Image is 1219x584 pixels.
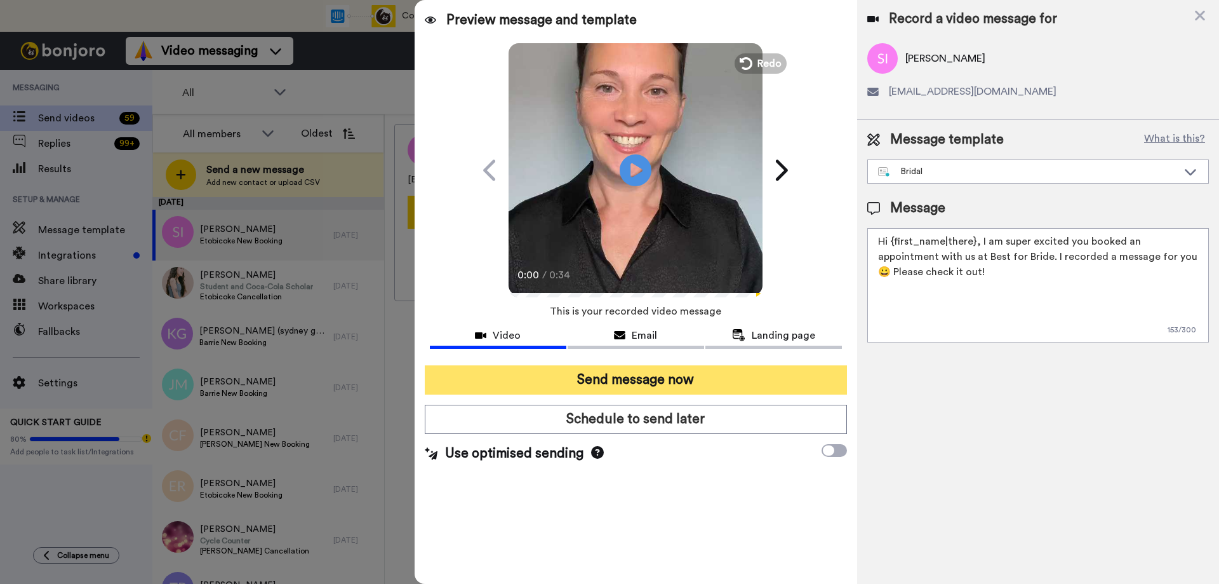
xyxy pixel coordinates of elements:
[542,268,547,283] span: /
[867,228,1209,343] textarea: Hi {first_name|there}, I am super excited you booked an appointment with us at Best for Bride. I ...
[425,365,847,395] button: Send message now
[890,130,1004,149] span: Message template
[493,328,521,343] span: Video
[517,268,540,283] span: 0:00
[550,297,721,325] span: This is your recorded video message
[890,199,945,218] span: Message
[878,165,1178,178] div: Bridal
[1140,130,1209,149] button: What is this?
[878,167,890,177] img: nextgen-template.svg
[425,405,847,434] button: Schedule to send later
[549,268,571,283] span: 0:34
[632,328,657,343] span: Email
[752,328,815,343] span: Landing page
[445,444,583,463] span: Use optimised sending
